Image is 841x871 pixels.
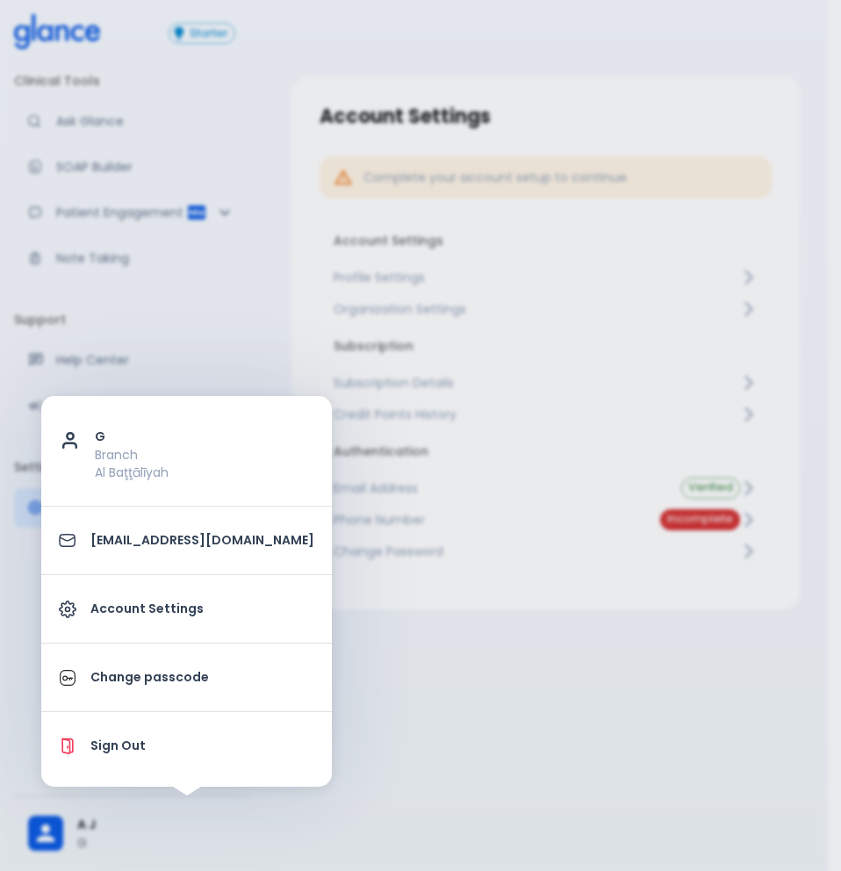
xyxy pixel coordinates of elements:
[90,600,314,618] p: Account Settings
[95,428,314,446] p: G
[90,531,314,550] p: [EMAIL_ADDRESS][DOMAIN_NAME]
[90,668,314,687] p: Change passcode
[95,464,314,481] p: Al Baţţālīyah
[95,446,314,464] p: Branch
[90,737,314,755] p: Sign Out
